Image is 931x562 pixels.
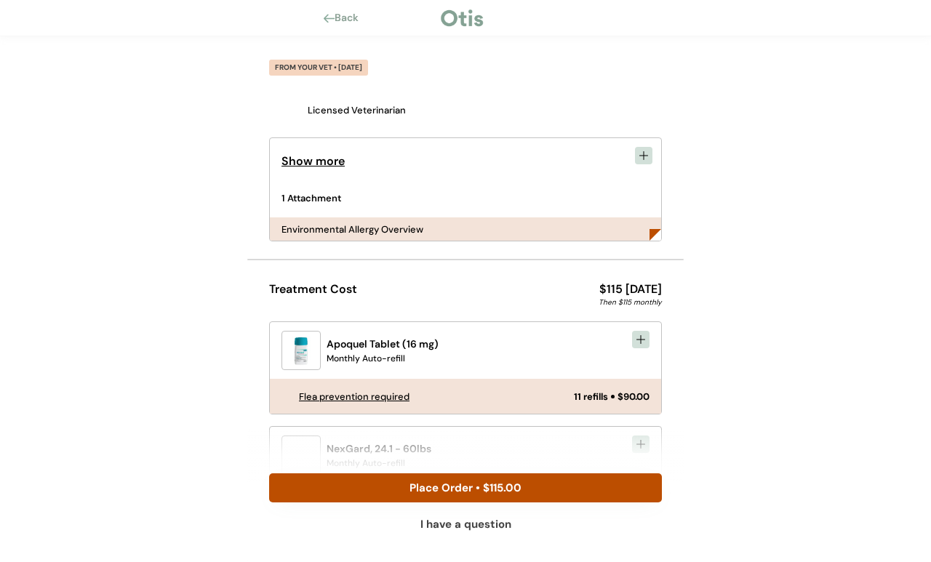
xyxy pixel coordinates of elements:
div: $115 [DATE] [599,284,662,295]
img: Rectangle%20166.png [650,229,661,241]
div: Then $115 monthly [599,295,662,310]
div: Apoquel Tablet (16 mg) [327,337,439,352]
div: Treatment Cost [269,284,357,295]
div: Licensed Veterinarian [308,105,406,115]
div: Monthly Auto-refill [327,352,405,365]
div: FROM YOUR VET • [DATE] [269,60,368,76]
div: Show more [281,147,345,176]
div: I have a question [420,519,511,530]
div: Flea prevention required [299,392,409,401]
div: 11 refills [574,392,608,401]
button: Place Order • $115.00 [269,473,662,502]
div: 1 Attachment [270,185,661,212]
div: Environmental Allergy Overview [281,225,423,234]
div: $90.00 [618,392,650,401]
div: Back [335,11,367,25]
